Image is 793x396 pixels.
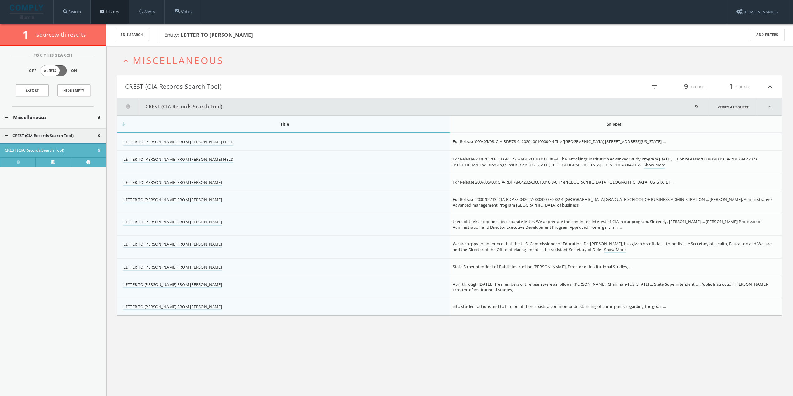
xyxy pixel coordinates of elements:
[29,52,77,59] span: For This Search
[123,264,222,271] a: LETTER TO [PERSON_NAME] FROM [PERSON_NAME]
[10,5,45,19] img: illumis
[98,114,100,121] span: 9
[123,197,222,203] a: LETTER TO [PERSON_NAME] FROM [PERSON_NAME]
[133,54,223,67] span: Miscellaneous
[713,81,750,92] div: source
[57,84,90,96] button: Hide Empty
[651,83,658,90] i: filter_list
[36,31,86,38] span: source with results
[757,98,782,115] i: expand_less
[35,157,70,167] a: Verify at source
[22,27,34,42] span: 1
[604,247,626,253] a: Show More
[98,147,100,154] span: 9
[117,133,782,315] div: grid
[453,121,776,127] div: Snippet
[453,281,768,293] span: April through [DATE]. The members of the team were as follows: [PERSON_NAME], Chairman- [US_STATE...
[125,81,450,92] button: CREST (CIA Records Search Tool)
[164,31,253,38] span: Entity:
[5,133,98,139] button: CREST (CIA Records Search Tool)
[29,68,36,74] span: Off
[709,98,757,115] a: Verify at source
[453,219,762,230] span: them of their acceptance by separate letter. We appreciate the continued interest of CIA in our p...
[681,81,691,92] span: 9
[123,241,222,248] a: LETTER TO [PERSON_NAME] FROM [PERSON_NAME]
[115,29,149,41] button: Edit Search
[453,303,666,309] span: into student actions and to find out if there exists a common understanding of participants regar...
[123,219,222,226] a: LETTER TO [PERSON_NAME] FROM [PERSON_NAME]
[122,55,782,65] button: expand_lessMiscellaneous
[453,197,772,208] span: For Release-2000/06/13: CIA-RDP78-04202A000200070002-4 [GEOGRAPHIC_DATA] GRADUATE SCHOOL OF BUSIN...
[123,179,222,186] a: LETTER TO [PERSON_NAME] FROM [PERSON_NAME]
[669,81,707,92] div: records
[453,241,772,252] span: We are hcppy to announce that the U. S. Commissioner of Education, Dr. [PERSON_NAME], has given h...
[453,139,666,144] span: For Release'000/05/08: CIA-RDP78-042020100100009-4 The '[GEOGRAPHIC_DATA] [STREET_ADDRESS][US_STA...
[693,98,700,115] div: 9
[123,304,222,310] a: LETTER TO [PERSON_NAME] FROM [PERSON_NAME]
[5,114,98,121] button: Miscellaneous
[16,84,49,96] a: Export
[122,57,130,65] i: expand_less
[180,31,253,38] b: LETTER TO [PERSON_NAME]
[453,179,674,185] span: For Release 200%05/08: CIA-RDP78-04202A00010010 3-0 The '[GEOGRAPHIC_DATA] [GEOGRAPHIC_DATA][US_S...
[117,98,693,115] button: CREST (CIA Records Search Tool)
[123,282,222,288] a: LETTER TO [PERSON_NAME] FROM [PERSON_NAME]
[98,133,100,139] span: 9
[727,81,736,92] span: 1
[453,156,759,168] span: For Release-2000/05/08: CIA-RDP78-0420200100100002-1 The 'Brookings Institution Advanced Study Pr...
[71,68,77,74] span: On
[5,147,98,154] button: CREST (CIA Records Search Tool)
[120,121,127,127] i: arrow_downward
[766,81,774,92] i: expand_less
[453,264,632,270] span: State Superintendent of Public Instruction [PERSON_NAME]- Director of Institutional Studies, ...
[123,139,233,146] a: LETTER TO [PERSON_NAME] FROM [PERSON_NAME] HELD
[644,162,665,169] a: Show More
[750,29,784,41] button: Add Filters
[123,156,233,163] a: LETTER TO [PERSON_NAME] FROM [PERSON_NAME] HELD
[123,121,446,127] div: Title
